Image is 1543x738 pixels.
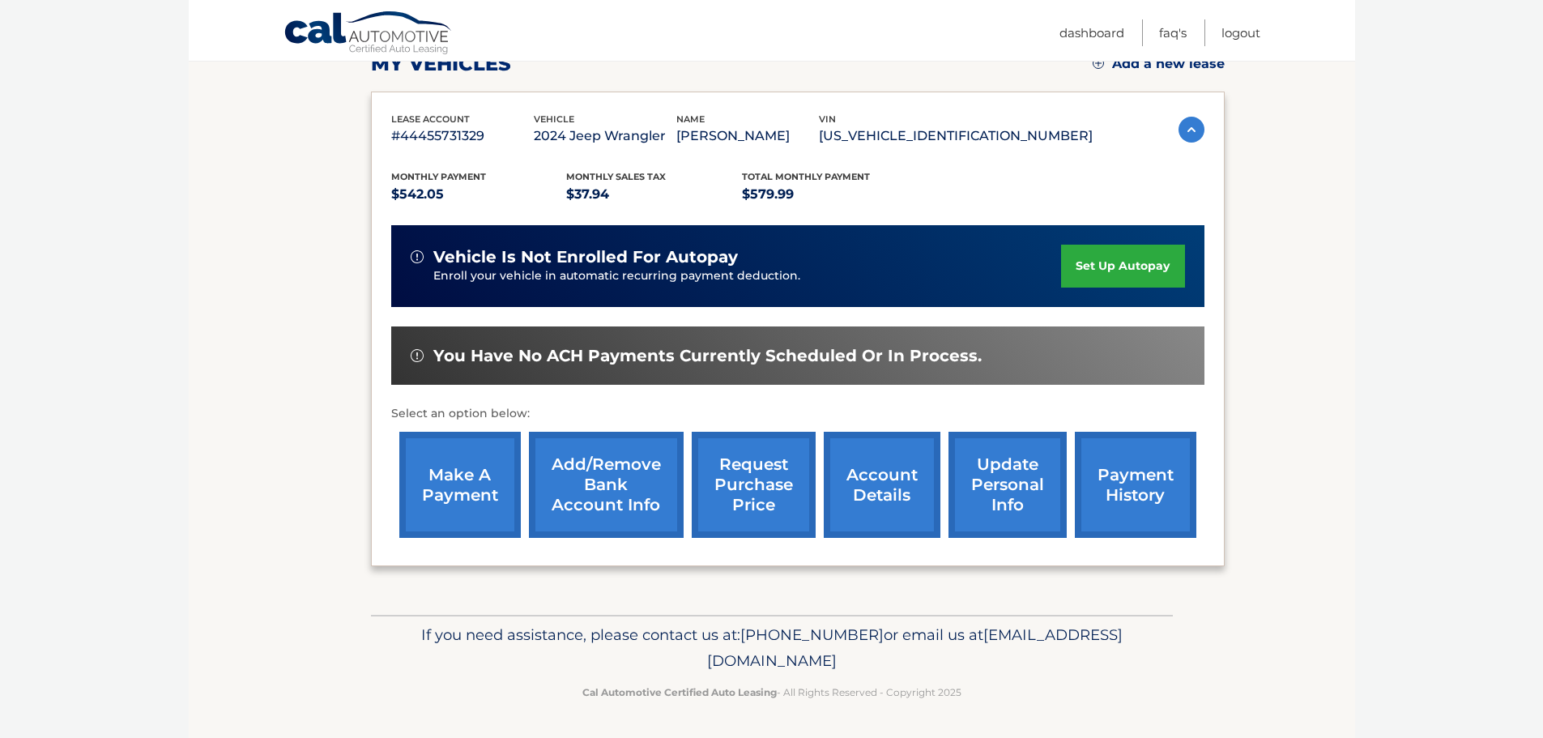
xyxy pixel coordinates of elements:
p: If you need assistance, please contact us at: or email us at [381,622,1162,674]
h2: my vehicles [371,52,511,76]
span: Total Monthly Payment [742,171,870,182]
p: Select an option below: [391,404,1204,424]
a: update personal info [948,432,1067,538]
a: Logout [1221,19,1260,46]
span: vehicle is not enrolled for autopay [433,247,738,267]
p: $579.99 [742,183,918,206]
p: $542.05 [391,183,567,206]
p: - All Rights Reserved - Copyright 2025 [381,684,1162,701]
p: #44455731329 [391,125,534,147]
img: add.svg [1093,58,1104,69]
a: FAQ's [1159,19,1187,46]
a: Cal Automotive [283,11,454,58]
span: You have no ACH payments currently scheduled or in process. [433,346,982,366]
a: make a payment [399,432,521,538]
a: account details [824,432,940,538]
span: name [676,113,705,125]
a: payment history [1075,432,1196,538]
img: alert-white.svg [411,250,424,263]
img: accordion-active.svg [1179,117,1204,143]
p: Enroll your vehicle in automatic recurring payment deduction. [433,267,1062,285]
span: lease account [391,113,470,125]
p: 2024 Jeep Wrangler [534,125,676,147]
a: Dashboard [1059,19,1124,46]
span: vehicle [534,113,574,125]
strong: Cal Automotive Certified Auto Leasing [582,686,777,698]
span: [PHONE_NUMBER] [740,625,884,644]
a: set up autopay [1061,245,1184,288]
span: vin [819,113,836,125]
p: [US_VEHICLE_IDENTIFICATION_NUMBER] [819,125,1093,147]
span: Monthly sales Tax [566,171,666,182]
span: [EMAIL_ADDRESS][DOMAIN_NAME] [707,625,1123,670]
span: Monthly Payment [391,171,486,182]
a: request purchase price [692,432,816,538]
a: Add a new lease [1093,56,1225,72]
a: Add/Remove bank account info [529,432,684,538]
p: [PERSON_NAME] [676,125,819,147]
img: alert-white.svg [411,349,424,362]
p: $37.94 [566,183,742,206]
